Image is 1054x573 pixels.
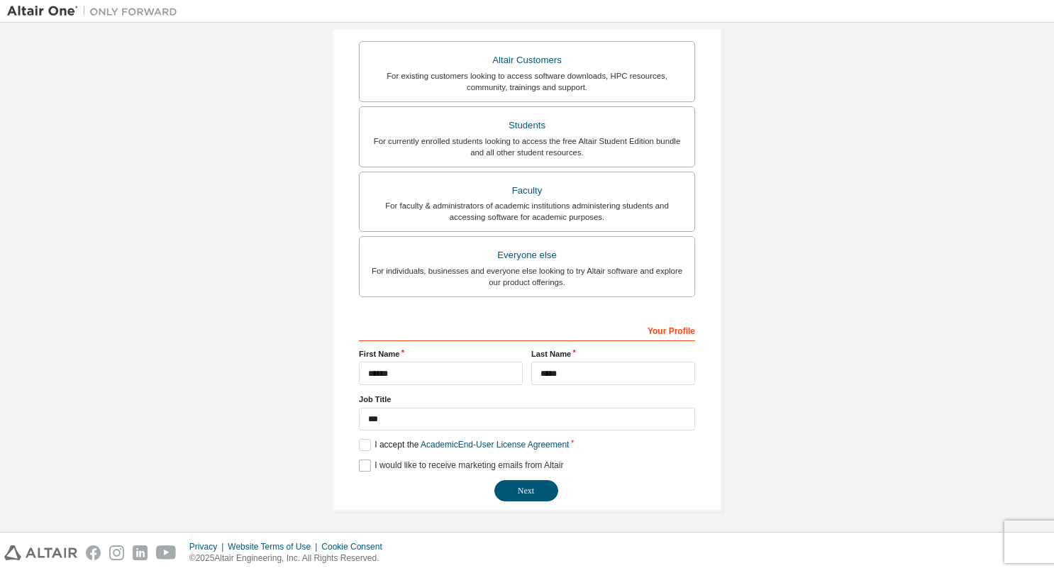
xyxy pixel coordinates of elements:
img: youtube.svg [156,545,177,560]
p: © 2025 Altair Engineering, Inc. All Rights Reserved. [189,552,391,564]
div: Faculty [368,181,686,201]
button: Next [494,480,558,501]
label: I would like to receive marketing emails from Altair [359,460,563,472]
div: For faculty & administrators of academic institutions administering students and accessing softwa... [368,200,686,223]
img: Altair One [7,4,184,18]
label: First Name [359,348,523,360]
div: Students [368,116,686,135]
div: Everyone else [368,245,686,265]
div: Altair Customers [368,50,686,70]
a: Academic End-User License Agreement [421,440,569,450]
div: Privacy [189,541,228,552]
img: instagram.svg [109,545,124,560]
img: altair_logo.svg [4,545,77,560]
div: For existing customers looking to access software downloads, HPC resources, community, trainings ... [368,70,686,93]
img: facebook.svg [86,545,101,560]
div: For currently enrolled students looking to access the free Altair Student Edition bundle and all ... [368,135,686,158]
div: Website Terms of Use [228,541,321,552]
div: Your Profile [359,318,695,341]
label: I accept the [359,439,569,451]
div: For individuals, businesses and everyone else looking to try Altair software and explore our prod... [368,265,686,288]
label: Last Name [531,348,695,360]
div: Cookie Consent [321,541,390,552]
img: linkedin.svg [133,545,148,560]
label: Job Title [359,394,695,405]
